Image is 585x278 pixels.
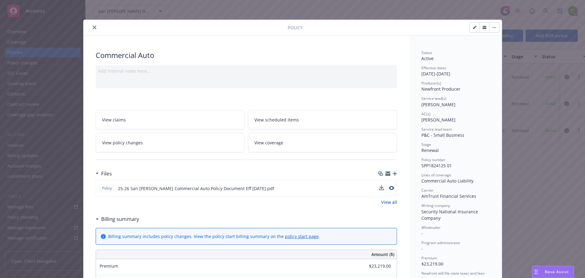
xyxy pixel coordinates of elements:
span: [PERSON_NAME] [421,117,456,123]
div: Files [96,170,112,178]
span: Premium [421,255,437,261]
button: preview file [389,186,394,190]
a: View claims [96,110,245,129]
a: View coverage [248,133,397,152]
button: close [91,24,98,31]
div: Billing summary [96,215,139,223]
span: Newfront Producer [421,86,460,92]
div: Commercial Auto Liability [421,178,490,184]
div: [DATE] - [DATE] [421,65,490,77]
span: Writing company [421,203,450,208]
div: Drag to move [532,266,540,278]
span: Carrier [421,188,434,193]
span: Policy [101,186,113,191]
span: Status [421,50,432,55]
span: Lines of coverage [421,172,451,178]
input: 0.00 [355,262,395,271]
span: Effective dates [421,65,446,70]
span: 25-26 San [PERSON_NAME] Commercial Auto Policy Document Eff [DATE].pdf [118,185,274,192]
button: download file [379,185,384,190]
span: Active [421,56,434,61]
span: View policy changes [102,139,143,146]
a: View policy changes [96,133,245,152]
span: [PERSON_NAME] [421,102,456,107]
span: $23,219.00 [421,261,443,267]
span: P&C - Small Business [421,132,464,138]
span: Service lead(s) [421,96,446,101]
a: View scheduled items [248,110,397,129]
a: policy start page [285,233,319,239]
span: - [421,246,423,251]
span: - [421,230,423,236]
span: AmTrust Financial Services [421,193,476,199]
span: View scheduled items [254,117,299,123]
span: Amount ($) [371,251,394,258]
h3: Billing summary [101,215,139,223]
button: preview file [389,185,394,192]
div: Billing summary includes policy changes. View the policy start billing summary on the . [108,233,320,240]
span: Stage [421,142,431,147]
span: Premium [100,263,118,269]
span: Producer(s) [421,81,441,86]
span: Service lead team [421,127,452,132]
span: Program administrator [421,240,460,245]
span: View claims [102,117,126,123]
button: download file [379,185,384,192]
span: View coverage [254,139,283,146]
span: SPP1824125 01 [421,163,452,168]
button: Nova Assist [532,266,574,278]
span: Renewal [421,147,439,153]
span: AC(s) [421,111,431,117]
div: Add internal notes here... [98,68,395,74]
span: Newfront will file state taxes and fees [421,271,485,276]
span: Nova Assist [545,269,569,274]
span: Policy number [421,157,445,162]
a: View all [381,199,397,205]
span: Policy [288,24,303,31]
div: Commercial Auto [96,50,397,60]
span: Wholesaler [421,225,441,230]
span: Security National Insurance Company [421,209,479,221]
h3: Files [101,170,112,178]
